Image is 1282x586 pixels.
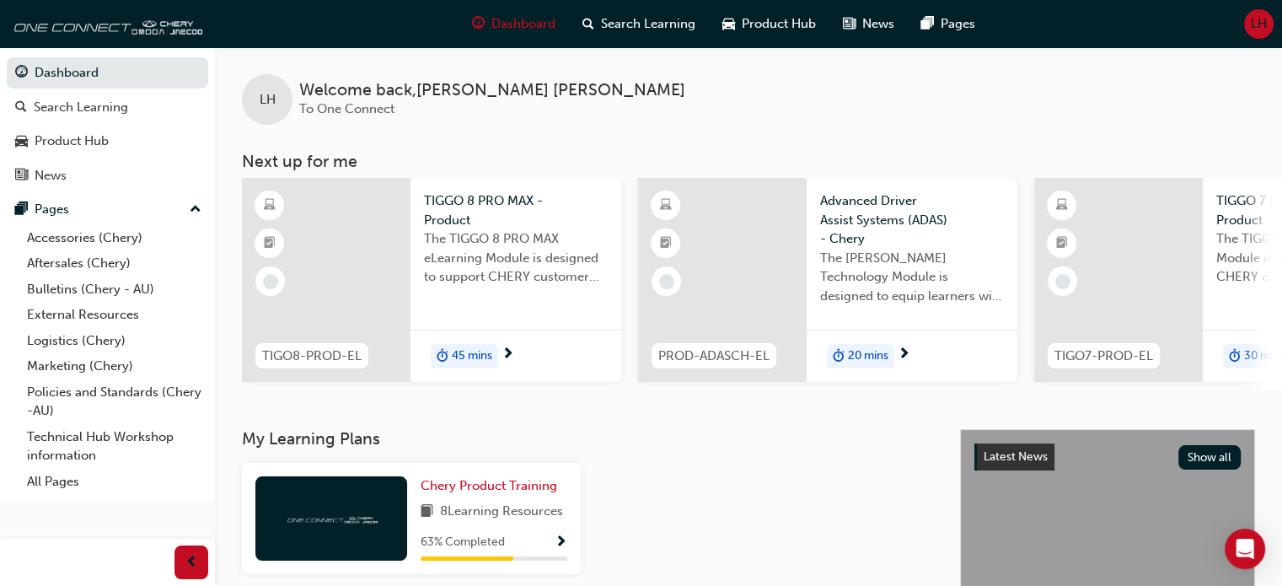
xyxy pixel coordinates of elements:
span: To One Connect [299,101,394,116]
span: Latest News [984,449,1048,464]
a: Aftersales (Chery) [20,250,208,277]
button: Show Progress [555,532,567,553]
span: up-icon [190,199,201,221]
a: TIGO8-PROD-ELTIGGO 8 PRO MAX - ProductThe TIGGO 8 PRO MAX eLearning Module is designed to support... [242,178,621,382]
span: book-icon [421,502,433,523]
span: Search Learning [601,14,695,34]
a: Product Hub [7,126,208,157]
span: news-icon [15,169,28,184]
span: The [PERSON_NAME] Technology Module is designed to equip learners with essential knowledge about ... [820,249,1004,306]
a: Search Learning [7,92,208,123]
span: learningRecordVerb_NONE-icon [659,274,674,289]
a: Chery Product Training [421,476,564,496]
img: oneconnect [8,7,202,40]
span: TIGGO 8 PRO MAX - Product [424,191,608,229]
span: prev-icon [185,552,198,573]
a: car-iconProduct Hub [709,7,829,41]
button: Show all [1178,445,1242,470]
span: TIGO7-PROD-EL [1054,347,1153,366]
span: pages-icon [15,202,28,218]
span: 8 Learning Resources [440,502,563,523]
a: Technical Hub Workshop information [20,424,208,469]
span: search-icon [582,13,594,35]
span: Pages [941,14,975,34]
a: Policies and Standards (Chery -AU) [20,379,208,424]
span: Dashboard [491,14,555,34]
a: pages-iconPages [908,7,989,41]
div: Product Hub [35,132,109,151]
a: News [7,160,208,191]
span: booktick-icon [264,233,276,255]
span: 45 mins [452,347,492,366]
span: car-icon [722,13,735,35]
span: duration-icon [1229,346,1241,368]
span: search-icon [15,100,27,116]
span: car-icon [15,134,28,149]
span: News [862,14,894,34]
span: duration-icon [833,346,845,368]
a: External Resources [20,302,208,328]
span: learningResourceType_ELEARNING-icon [660,195,672,217]
span: TIGO8-PROD-EL [262,347,362,366]
span: LH [260,90,276,110]
span: Chery Product Training [421,478,557,493]
span: learningResourceType_ELEARNING-icon [1056,195,1068,217]
a: guage-iconDashboard [459,7,569,41]
button: DashboardSearch LearningProduct HubNews [7,54,208,194]
span: 20 mins [848,347,888,366]
span: pages-icon [921,13,934,35]
a: All Pages [20,469,208,495]
a: Logistics (Chery) [20,328,208,354]
a: PROD-ADASCH-ELAdvanced Driver Assist Systems (ADAS) - CheryThe [PERSON_NAME] Technology Module is... [638,178,1017,382]
span: booktick-icon [660,233,672,255]
span: learningRecordVerb_NONE-icon [1055,274,1070,289]
span: booktick-icon [1056,233,1068,255]
span: The TIGGO 8 PRO MAX eLearning Module is designed to support CHERY customer facing staff with the ... [424,229,608,287]
span: Product Hub [742,14,816,34]
h3: Next up for me [215,152,1282,171]
span: learningRecordVerb_NONE-icon [263,274,278,289]
div: Open Intercom Messenger [1225,529,1265,569]
span: PROD-ADASCH-EL [658,347,770,366]
span: learningResourceType_ELEARNING-icon [264,195,276,217]
span: Welcome back , [PERSON_NAME] [PERSON_NAME] [299,81,685,100]
button: LH [1244,9,1274,39]
div: Search Learning [34,98,128,117]
span: 63 % Completed [421,533,505,552]
a: Marketing (Chery) [20,353,208,379]
span: Show Progress [555,535,567,551]
div: News [35,166,67,185]
a: Dashboard [7,57,208,89]
span: duration-icon [437,346,448,368]
a: Bulletins (Chery - AU) [20,277,208,303]
span: Advanced Driver Assist Systems (ADAS) - Chery [820,191,1004,249]
img: oneconnect [285,510,378,526]
a: Accessories (Chery) [20,225,208,251]
a: Latest NewsShow all [974,444,1241,470]
span: guage-icon [15,66,28,81]
a: news-iconNews [829,7,908,41]
span: next-icon [898,347,910,363]
h3: My Learning Plans [242,429,933,449]
a: search-iconSearch Learning [569,7,709,41]
button: Pages [7,194,208,225]
div: Pages [35,200,69,219]
span: news-icon [843,13,856,35]
span: LH [1251,14,1267,34]
span: next-icon [502,347,514,363]
span: guage-icon [472,13,485,35]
